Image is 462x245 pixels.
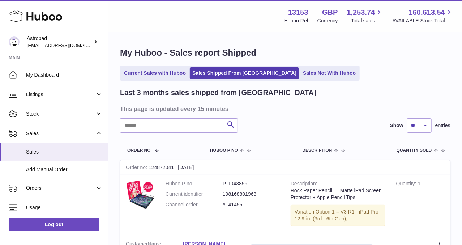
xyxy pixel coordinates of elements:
[322,8,338,17] strong: GBP
[190,67,299,79] a: Sales Shipped From [GEOGRAPHIC_DATA]
[223,191,280,198] dd: 198168801963
[291,181,317,188] strong: Description
[392,17,453,24] span: AVAILABLE Stock Total
[284,17,308,24] div: Huboo Ref
[26,185,95,192] span: Orders
[302,148,332,153] span: Description
[26,111,95,117] span: Stock
[120,160,450,175] div: 124872041 | [DATE]
[126,180,155,209] img: 2025-IPADS.jpg
[9,36,20,47] img: matt@astropad.com
[166,191,223,198] dt: Current identifier
[120,105,449,113] h3: This page is updated every 15 minutes
[166,180,223,187] dt: Huboo P no
[223,180,280,187] dd: P-1043859
[351,17,383,24] span: Total sales
[26,149,103,155] span: Sales
[120,47,450,59] h1: My Huboo - Sales report Shipped
[26,166,103,173] span: Add Manual Order
[27,42,106,48] span: [EMAIL_ADDRESS][DOMAIN_NAME]
[223,201,280,208] dd: #141455
[295,209,378,222] span: Option 1 = V3 R1 - iPad Pro 12.9-in. (3rd - 6th Gen);
[166,201,223,208] dt: Channel order
[347,8,375,17] span: 1,253.74
[409,8,445,17] span: 160,613.54
[126,164,149,172] strong: Order no
[26,72,103,78] span: My Dashboard
[390,122,403,129] label: Show
[210,148,238,153] span: Huboo P no
[291,187,385,201] div: Rock Paper Pencil — Matte iPad Screen Protector + Apple Pencil Tips
[396,181,418,188] strong: Quantity
[291,205,385,226] div: Variation:
[435,122,450,129] span: entries
[26,91,95,98] span: Listings
[27,35,92,49] div: Astropad
[288,8,308,17] strong: 13153
[397,148,432,153] span: Quantity Sold
[391,175,450,235] td: 1
[121,67,188,79] a: Current Sales with Huboo
[300,67,358,79] a: Sales Not With Huboo
[392,8,453,24] a: 160,613.54 AVAILABLE Stock Total
[127,148,151,153] span: Order No
[120,88,316,98] h2: Last 3 months sales shipped from [GEOGRAPHIC_DATA]
[317,17,338,24] div: Currency
[9,218,99,231] a: Log out
[347,8,384,24] a: 1,253.74 Total sales
[26,130,95,137] span: Sales
[26,204,103,211] span: Usage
